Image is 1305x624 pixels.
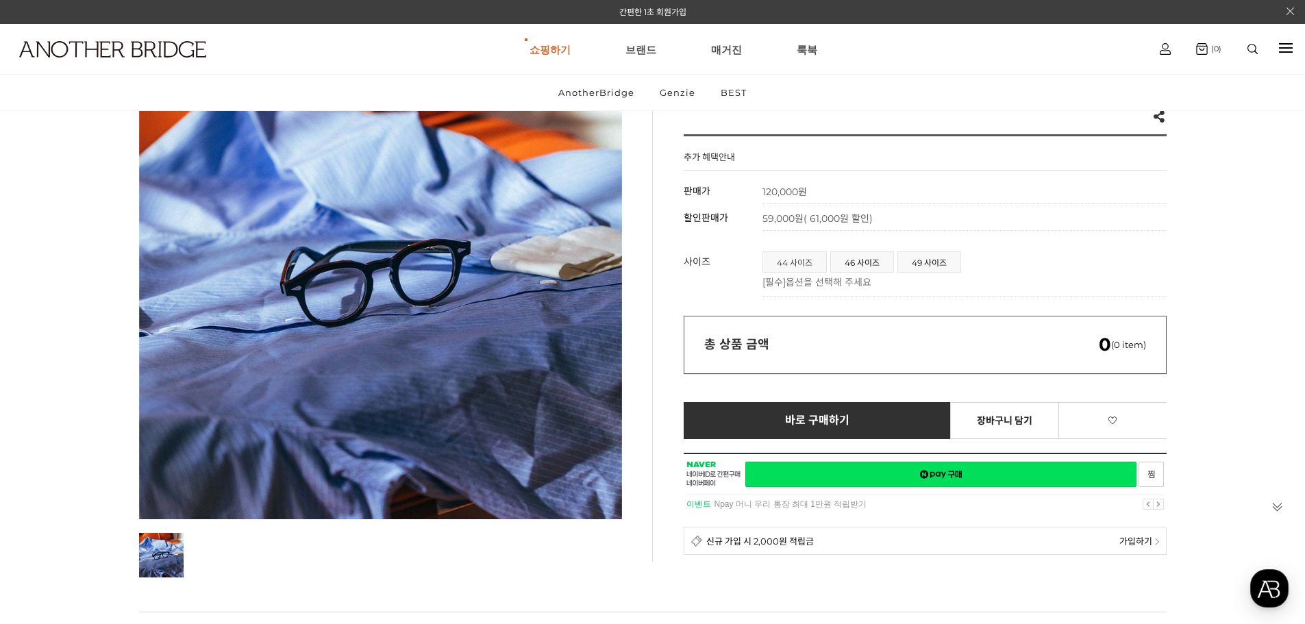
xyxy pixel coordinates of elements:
span: 신규 가입 시 2,000원 적립금 [706,534,814,547]
strong: 120,000원 [762,186,807,198]
a: 바로 구매하기 [684,402,952,439]
a: 새창 [1139,462,1164,487]
a: 브랜드 [625,25,656,74]
span: 홈 [43,455,51,466]
li: 49 사이즈 [897,251,961,273]
a: 홈 [4,434,90,469]
a: logo [7,41,203,91]
a: 룩북 [797,25,817,74]
span: 59,000원 [762,212,873,225]
em: 0 [1099,334,1111,355]
a: 매거진 [711,25,742,74]
h4: 추가 혜택안내 [684,150,735,170]
img: npay_sp_more.png [1155,538,1159,545]
img: cart [1196,43,1208,55]
span: (0 item) [1099,339,1146,350]
strong: 총 상품 금액 [704,337,769,352]
img: 7e6ff232aebe35997be30ccedceacef4.jpg [139,36,622,519]
span: 바로 구매하기 [785,414,850,427]
img: search [1247,44,1258,54]
span: 할인판매가 [684,212,728,224]
a: 새창 [745,462,1136,487]
span: 판매가 [684,185,710,197]
img: 7e6ff232aebe35997be30ccedceacef4.jpg [139,533,184,577]
a: 대화 [90,434,177,469]
img: cart [1160,43,1171,55]
p: [필수] [762,275,1160,288]
strong: 이벤트 [686,499,711,509]
a: 설정 [177,434,263,469]
a: 44 사이즈 [763,252,826,272]
a: BEST [709,75,758,110]
span: 가입하기 [1119,534,1152,547]
a: 장바구니 담기 [950,402,1059,439]
a: AnotherBridge [547,75,646,110]
a: 신규 가입 시 2,000원 적립금 가입하기 [684,527,1167,555]
a: 간편한 1초 회원가입 [619,7,686,17]
img: logo [19,41,206,58]
span: 설정 [212,455,228,466]
img: detail_membership.png [691,535,703,547]
a: Npay 머니 우리 통장 최대 1만원 적립받기 [714,499,867,509]
a: 49 사이즈 [898,252,960,272]
a: 쇼핑하기 [530,25,571,74]
span: 옵션을 선택해 주세요 [786,276,871,288]
a: Genzie [648,75,707,110]
th: 사이즈 [684,245,762,297]
span: 대화 [125,455,142,466]
li: 46 사이즈 [830,251,894,273]
a: 46 사이즈 [831,252,893,272]
span: ( 61,000원 할인) [804,212,873,225]
a: (0) [1196,43,1221,55]
li: 44 사이즈 [762,251,827,273]
span: (0) [1208,44,1221,53]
